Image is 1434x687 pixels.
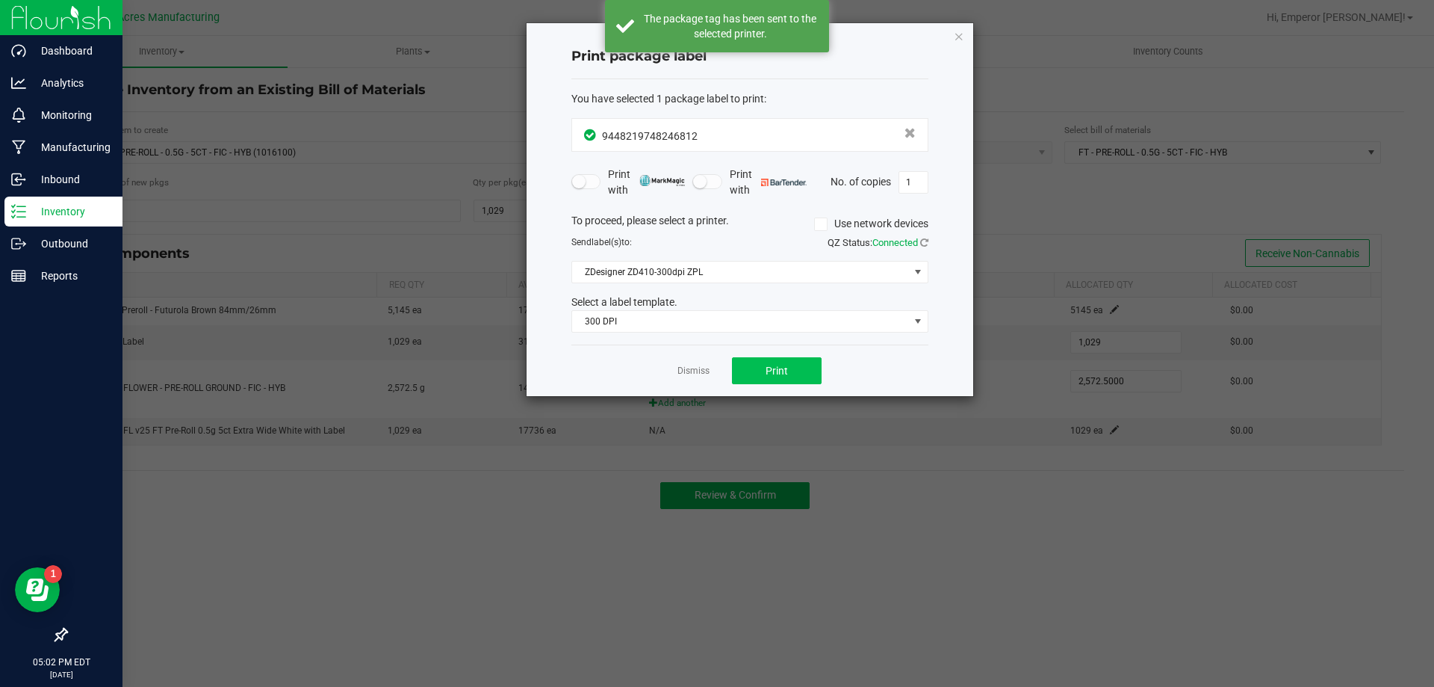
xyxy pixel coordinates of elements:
[584,127,598,143] span: In Sync
[26,74,116,92] p: Analytics
[571,237,632,247] span: Send to:
[831,175,891,187] span: No. of copies
[11,236,26,251] inline-svg: Outbound
[828,237,928,248] span: QZ Status:
[26,267,116,285] p: Reports
[608,167,685,198] span: Print with
[11,140,26,155] inline-svg: Manufacturing
[7,669,116,680] p: [DATE]
[814,216,928,232] label: Use network devices
[7,656,116,669] p: 05:02 PM EDT
[571,93,764,105] span: You have selected 1 package label to print
[11,172,26,187] inline-svg: Inbound
[560,295,940,310] div: Select a label template.
[642,11,818,41] div: The package tag has been sent to the selected printer.
[602,130,698,142] span: 9448219748246812
[732,357,822,384] button: Print
[560,213,940,235] div: To proceed, please select a printer.
[26,203,116,221] p: Inventory
[11,108,26,123] inline-svg: Monitoring
[766,365,788,377] span: Print
[11,76,26,90] inline-svg: Analytics
[44,565,62,583] iframe: Resource center unread badge
[571,91,928,107] div: :
[572,262,909,283] span: ZDesigner ZD410-300dpi ZPL
[15,567,60,612] iframe: Resource center
[571,47,928,67] h4: Print package label
[26,235,116,253] p: Outbound
[26,106,116,124] p: Monitoring
[11,268,26,283] inline-svg: Reports
[11,204,26,219] inline-svg: Inventory
[592,237,621,247] span: label(s)
[572,311,909,332] span: 300 DPI
[639,175,685,186] img: mark_magic_cybra.png
[872,237,918,248] span: Connected
[26,138,116,156] p: Manufacturing
[11,43,26,58] inline-svg: Dashboard
[677,365,710,378] a: Dismiss
[761,179,807,186] img: bartender.png
[730,167,807,198] span: Print with
[26,42,116,60] p: Dashboard
[26,170,116,188] p: Inbound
